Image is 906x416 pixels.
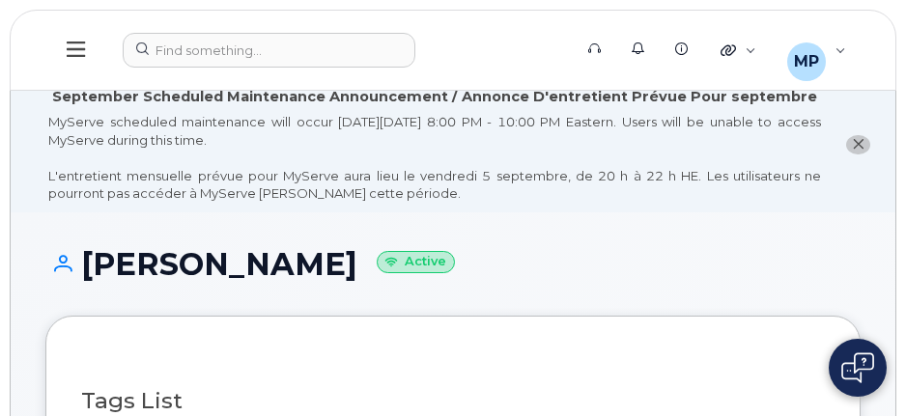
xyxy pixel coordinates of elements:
[52,87,817,107] div: September Scheduled Maintenance Announcement / Annonce D'entretient Prévue Pour septembre
[377,251,455,273] small: Active
[841,352,874,383] img: Open chat
[48,113,821,203] div: MyServe scheduled maintenance will occur [DATE][DATE] 8:00 PM - 10:00 PM Eastern. Users will be u...
[45,247,861,281] h1: [PERSON_NAME]
[81,389,825,413] h3: Tags List
[846,135,870,155] button: close notification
